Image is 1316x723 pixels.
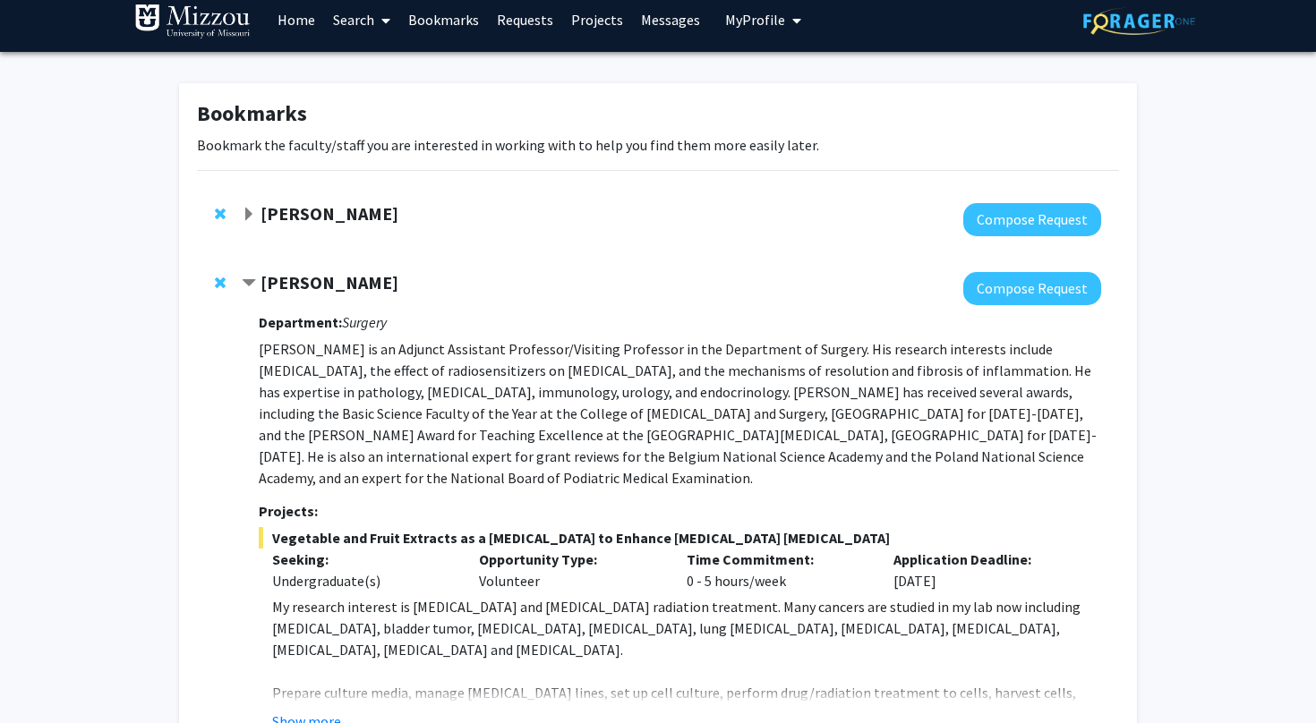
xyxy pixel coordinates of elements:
[479,549,660,570] p: Opportunity Type:
[1083,7,1195,35] img: ForagerOne Logo
[893,549,1074,570] p: Application Deadline:
[466,549,673,591] div: Volunteer
[215,276,226,290] span: Remove Yujiang Fang from bookmarks
[197,134,1119,156] p: Bookmark the faculty/staff you are interested in working with to help you find them more easily l...
[259,502,318,520] strong: Projects:
[272,549,453,570] p: Seeking:
[272,598,1081,659] span: My research interest is [MEDICAL_DATA] and [MEDICAL_DATA] radiation treatment. Many cancers are s...
[197,101,1119,127] h1: Bookmarks
[261,202,398,225] strong: [PERSON_NAME]
[272,684,1076,723] span: Prepare culture media, manage [MEDICAL_DATA] lines, set up cell culture, perform drug/radiation t...
[673,549,881,591] div: 0 - 5 hours/week
[687,549,867,570] p: Time Commitment:
[725,11,785,29] span: My Profile
[963,272,1101,305] button: Compose Request to Yujiang Fang
[242,276,256,291] span: Contract Yujiang Fang Bookmark
[261,271,398,293] strong: [PERSON_NAME]
[259,313,342,331] strong: Department:
[272,570,453,591] div: Undergraduate(s)
[215,207,226,221] span: Remove Carolyn Orbann from bookmarks
[259,527,1101,549] span: Vegetable and Fruit Extracts as a [MEDICAL_DATA] to Enhance [MEDICAL_DATA] [MEDICAL_DATA]
[880,549,1088,591] div: [DATE]
[963,203,1101,236] button: Compose Request to Carolyn Orbann
[342,313,387,331] i: Surgery
[242,208,256,222] span: Expand Carolyn Orbann Bookmark
[13,642,76,710] iframe: Chat
[259,338,1101,489] p: [PERSON_NAME] is an Adjunct Assistant Professor/Visiting Professor in the Department of Surgery. ...
[134,4,251,39] img: University of Missouri Logo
